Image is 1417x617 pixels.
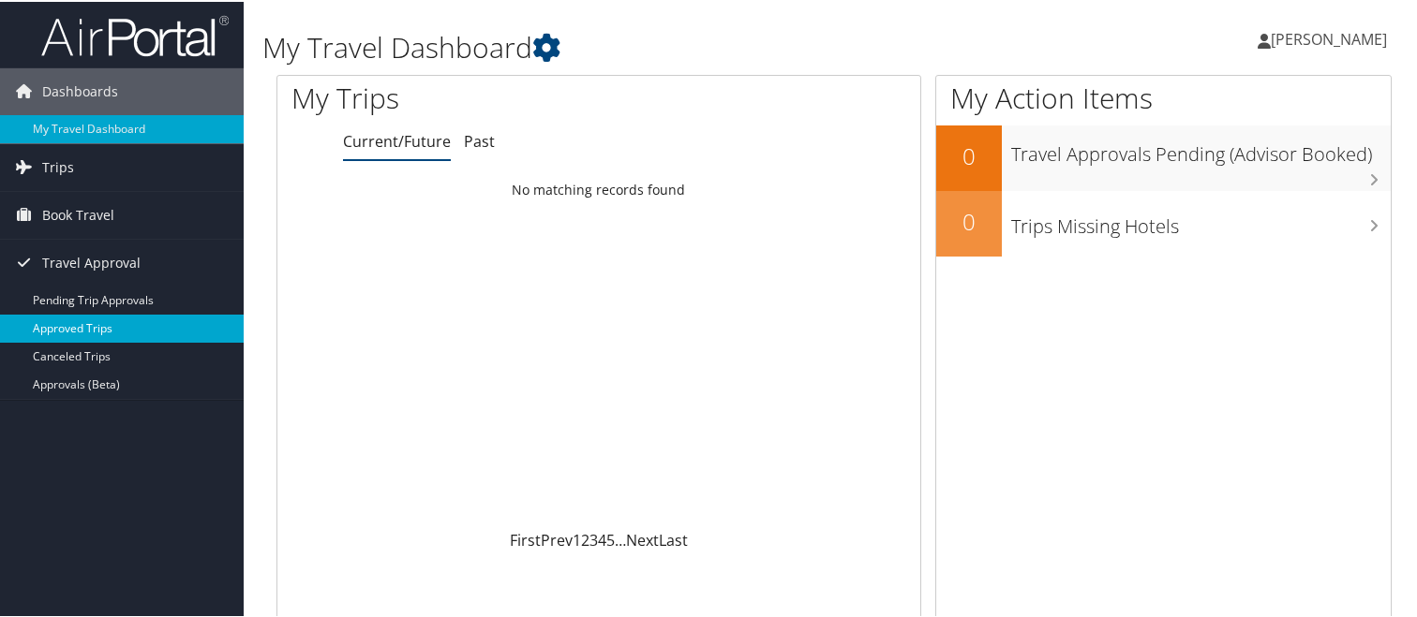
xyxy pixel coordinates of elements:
[589,528,598,549] a: 3
[581,528,589,549] a: 2
[41,12,229,56] img: airportal-logo.png
[936,77,1391,116] h1: My Action Items
[42,66,118,113] span: Dashboards
[42,142,74,189] span: Trips
[573,528,581,549] a: 1
[541,528,573,549] a: Prev
[615,528,626,549] span: …
[277,171,920,205] td: No matching records found
[262,26,1024,66] h1: My Travel Dashboard
[291,77,638,116] h1: My Trips
[936,204,1002,236] h2: 0
[343,129,451,150] a: Current/Future
[1011,130,1391,166] h3: Travel Approvals Pending (Advisor Booked)
[659,528,688,549] a: Last
[1011,202,1391,238] h3: Trips Missing Hotels
[464,129,495,150] a: Past
[606,528,615,549] a: 5
[1258,9,1406,66] a: [PERSON_NAME]
[1271,27,1387,48] span: [PERSON_NAME]
[42,238,141,285] span: Travel Approval
[42,190,114,237] span: Book Travel
[936,124,1391,189] a: 0Travel Approvals Pending (Advisor Booked)
[936,139,1002,170] h2: 0
[598,528,606,549] a: 4
[510,528,541,549] a: First
[626,528,659,549] a: Next
[936,189,1391,255] a: 0Trips Missing Hotels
